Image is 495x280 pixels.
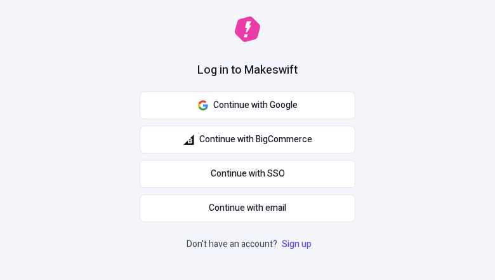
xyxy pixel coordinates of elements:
p: Don't have an account? [187,237,314,251]
button: Continue with Google [140,91,355,119]
span: Continue with Google [213,98,298,112]
button: Continue with BigCommerce [140,126,355,154]
span: Continue with BigCommerce [199,133,312,147]
a: Continue with SSO [140,160,355,188]
a: Sign up [279,237,314,251]
h1: Log in to Makeswift [197,62,298,79]
span: Continue with email [209,201,286,215]
button: Continue with email [140,194,355,222]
